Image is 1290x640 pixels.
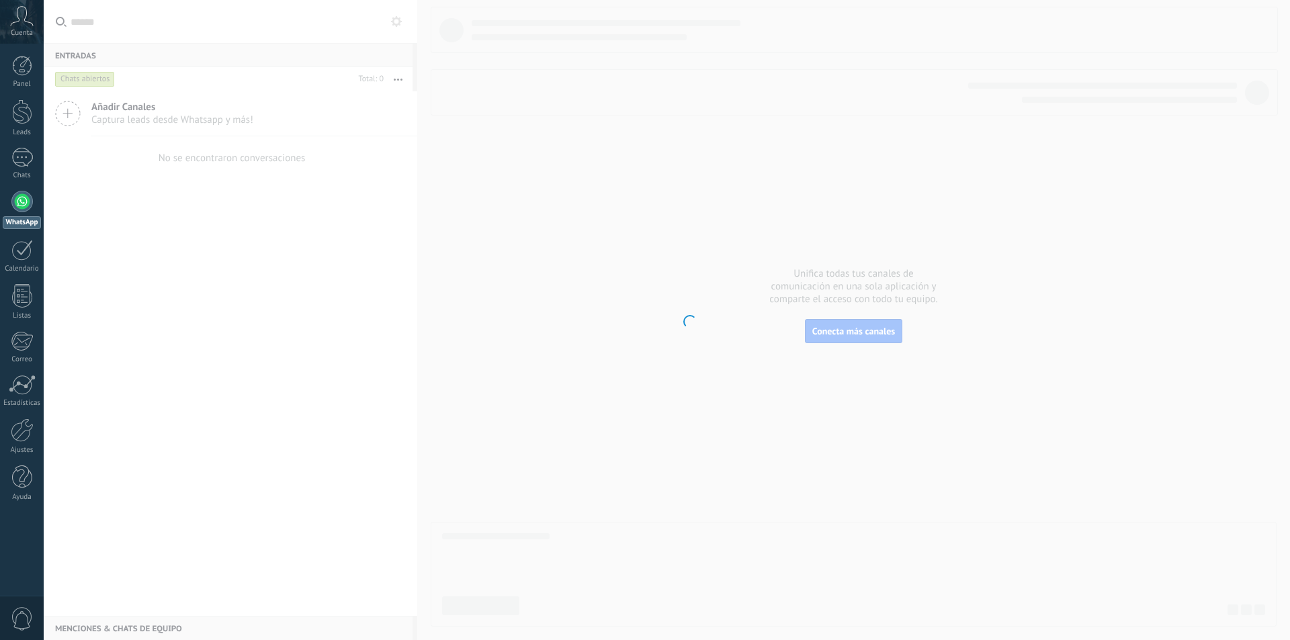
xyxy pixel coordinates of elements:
div: Chats [3,171,42,180]
div: Ayuda [3,493,42,502]
div: Panel [3,80,42,89]
div: Listas [3,312,42,320]
div: Correo [3,355,42,364]
div: Leads [3,128,42,137]
div: Ajustes [3,446,42,455]
div: WhatsApp [3,216,41,229]
span: Cuenta [11,29,33,38]
div: Estadísticas [3,399,42,408]
div: Calendario [3,265,42,273]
